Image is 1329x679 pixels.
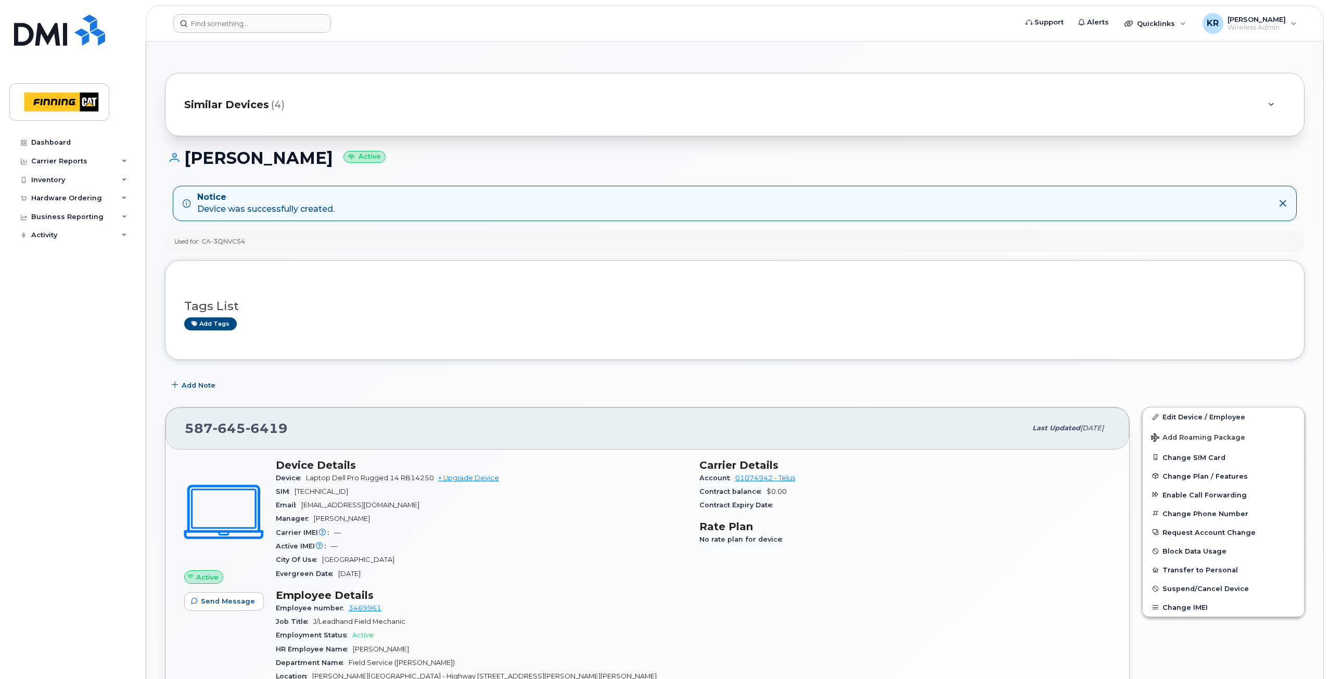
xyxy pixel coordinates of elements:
[276,631,352,639] span: Employment Status
[271,97,285,112] span: (4)
[1162,491,1247,498] span: Enable Call Forwarding
[276,645,353,653] span: HR Employee Name
[184,300,1285,313] h3: Tags List
[184,317,237,330] a: Add tags
[276,529,334,536] span: Carrier IMEI
[197,191,335,215] div: Device was successfully created.
[1143,504,1304,523] button: Change Phone Number
[314,515,370,522] span: [PERSON_NAME]
[276,589,687,601] h3: Employee Details
[276,556,322,563] span: City Of Use
[766,488,787,495] span: $0.00
[276,570,338,578] span: Evergreen Date
[1143,467,1304,485] button: Change Plan / Features
[182,380,215,390] span: Add Note
[1143,542,1304,560] button: Block Data Usage
[438,474,499,482] a: + Upgrade Device
[334,529,341,536] span: —
[184,97,269,112] span: Similar Devices
[276,604,349,612] span: Employee number
[1162,472,1248,480] span: Change Plan / Features
[1080,424,1104,432] span: [DATE]
[1284,634,1321,671] iframe: Messenger Launcher
[1162,585,1249,593] span: Suspend/Cancel Device
[276,659,349,667] span: Department Name
[276,459,687,471] h3: Device Details
[735,474,795,482] a: 01074942 - Telus
[213,420,246,436] span: 645
[1143,448,1304,467] button: Change SIM Card
[295,488,348,495] span: [TECHNICAL_ID]
[196,572,219,582] span: Active
[1143,426,1304,447] button: Add Roaming Package
[276,474,306,482] span: Device
[185,420,288,436] span: 587
[276,515,314,522] span: Manager
[699,535,788,543] span: No rate plan for device
[276,488,295,495] span: SIM
[699,488,766,495] span: Contract balance
[699,520,1110,533] h3: Rate Plan
[246,420,288,436] span: 6419
[1143,407,1304,426] a: Edit Device / Employee
[197,191,335,203] strong: Notice
[699,474,735,482] span: Account
[699,459,1110,471] h3: Carrier Details
[313,618,405,625] span: J/Leadhand Field Mechanic
[353,645,409,653] span: [PERSON_NAME]
[201,596,255,606] span: Send Message
[165,149,1305,167] h1: [PERSON_NAME]
[174,237,245,246] div: Used for: CA-3QNVC54
[343,151,386,163] small: Active
[276,501,301,509] span: Email
[306,474,434,482] span: Laptop Dell Pro Rugged 14 RB14250
[699,501,778,509] span: Contract Expiry Date
[322,556,394,563] span: [GEOGRAPHIC_DATA]
[1143,523,1304,542] button: Request Account Change
[276,542,331,550] span: Active IMEI
[1143,598,1304,617] button: Change IMEI
[276,618,313,625] span: Job Title
[349,659,455,667] span: Field Service ([PERSON_NAME])
[349,604,381,612] a: 3469961
[352,631,374,639] span: Active
[331,542,338,550] span: —
[338,570,361,578] span: [DATE]
[1143,579,1304,598] button: Suspend/Cancel Device
[301,501,419,509] span: [EMAIL_ADDRESS][DOMAIN_NAME]
[1032,424,1080,432] span: Last updated
[1143,485,1304,504] button: Enable Call Forwarding
[184,592,264,611] button: Send Message
[1143,560,1304,579] button: Transfer to Personal
[165,376,224,394] button: Add Note
[1151,433,1245,443] span: Add Roaming Package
